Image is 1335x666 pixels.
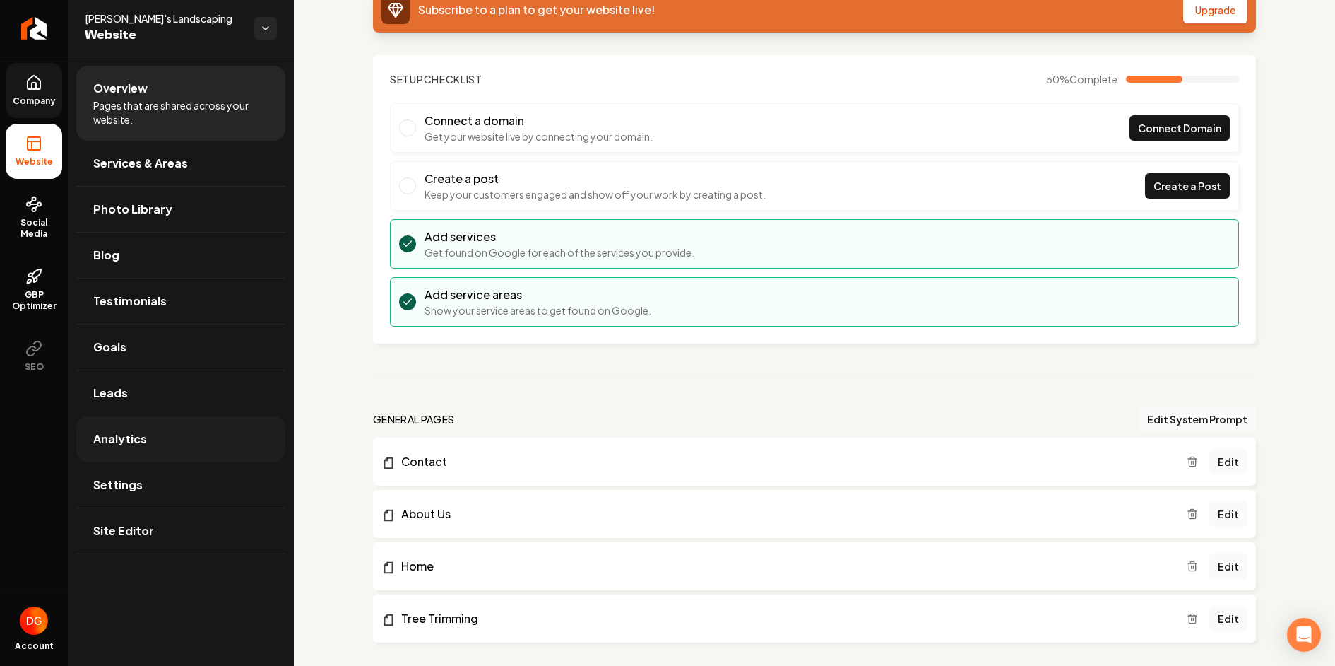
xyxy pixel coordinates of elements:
a: Social Media [6,185,62,251]
h3: Create a post [425,170,766,187]
span: Services & Areas [93,155,188,172]
button: Edit System Prompt [1139,407,1256,432]
span: SEO [19,361,49,373]
img: Daniel Goldstein [20,607,48,635]
span: Account [15,641,54,652]
a: Edit [1209,606,1247,631]
span: Create a Post [1153,179,1221,194]
div: Open Intercom Messenger [1287,618,1321,652]
p: Get found on Google for each of the services you provide. [425,245,694,259]
span: Complete [1069,73,1117,86]
span: Website [85,25,243,45]
a: Company [6,63,62,118]
a: Connect Domain [1129,115,1230,141]
a: Site Editor [76,508,285,554]
h3: Add services [425,228,694,245]
a: Edit [1209,554,1247,579]
h3: Add service areas [425,286,651,303]
p: Keep your customers engaged and show off your work by creating a post. [425,187,766,201]
a: Services & Areas [76,141,285,186]
h2: general pages [373,412,455,426]
a: Testimonials [76,279,285,324]
a: Photo Library [76,187,285,232]
a: Settings [76,462,285,508]
a: GBP Optimizer [6,257,62,323]
a: Edit [1209,501,1247,527]
a: Tree Trimming [381,610,1187,627]
span: Photo Library [93,201,172,218]
img: Rebolt Logo [21,17,47,40]
span: Testimonials [93,293,167,310]
span: Company [7,95,61,107]
button: SEO [6,329,62,384]
a: Edit [1209,449,1247,474]
span: Website [10,156,59,168]
span: Leads [93,385,128,402]
span: Settings [93,477,143,493]
span: Analytics [93,431,147,448]
a: About Us [381,506,1187,522]
span: Blog [93,247,119,264]
span: Setup [390,73,424,86]
h3: Connect a domain [425,112,653,129]
span: Overview [93,80,148,97]
a: Blog [76,233,285,278]
button: Open user button [20,607,48,635]
p: Get your website live by connecting your domain. [425,129,653,144]
span: Goals [93,339,126,356]
span: Pages that are shared across your website. [93,98,268,127]
a: Goals [76,325,285,370]
a: Contact [381,453,1187,470]
a: Create a Post [1145,173,1230,199]
a: Leads [76,370,285,416]
span: GBP Optimizer [6,289,62,312]
span: 50 % [1046,72,1117,86]
span: Site Editor [93,522,154,539]
span: Connect Domain [1138,121,1221,136]
a: Home [381,558,1187,575]
span: Social Media [6,217,62,240]
h2: Checklist [390,72,482,86]
p: Show your service areas to get found on Google. [425,303,651,317]
span: Subscribe to a plan to get your website live! [418,2,655,17]
span: [PERSON_NAME]'s Landscaping [85,11,243,25]
a: Analytics [76,416,285,462]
